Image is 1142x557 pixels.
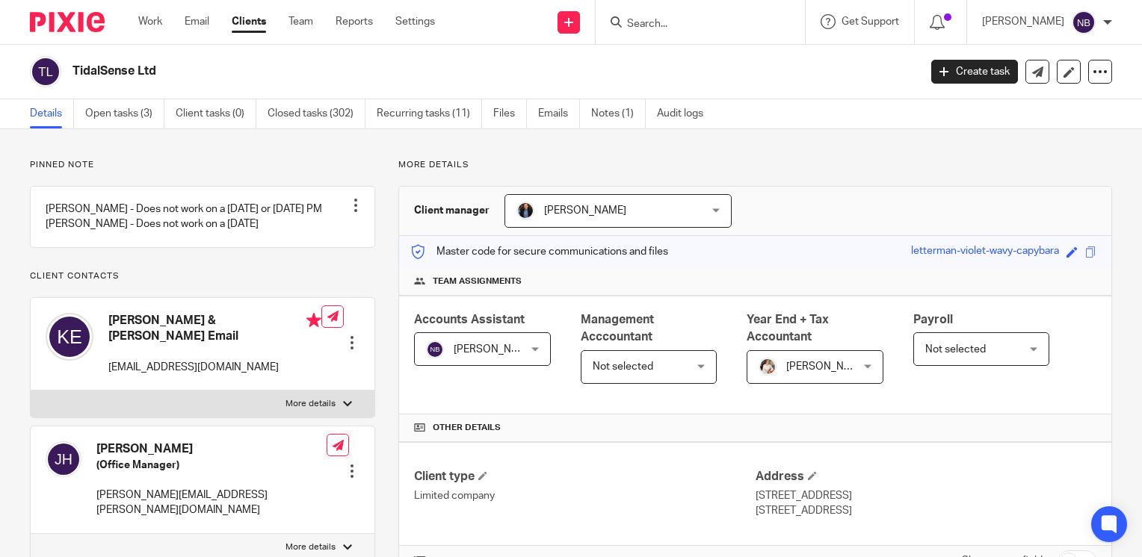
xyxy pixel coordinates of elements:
[398,159,1112,171] p: More details
[176,99,256,128] a: Client tasks (0)
[85,99,164,128] a: Open tasks (3)
[414,314,525,326] span: Accounts Assistant
[96,441,327,457] h4: [PERSON_NAME]
[657,99,714,128] a: Audit logs
[414,203,490,218] h3: Client manager
[756,469,1096,485] h4: Address
[982,14,1064,29] p: [PERSON_NAME]
[747,314,829,343] span: Year End + Tax Accountant
[46,441,81,477] img: svg%3E
[395,14,435,29] a: Settings
[285,541,336,553] p: More details
[516,202,534,220] img: martin-hickman.jpg
[414,488,755,503] p: Limited company
[30,12,105,32] img: Pixie
[108,313,321,345] h4: [PERSON_NAME] & [PERSON_NAME] Email
[756,503,1096,518] p: [STREET_ADDRESS]
[108,360,321,375] p: [EMAIL_ADDRESS][DOMAIN_NAME]
[30,56,61,87] img: svg%3E
[581,314,654,343] span: Management Acccountant
[414,469,755,485] h4: Client type
[285,398,336,410] p: More details
[30,159,375,171] p: Pinned note
[377,99,482,128] a: Recurring tasks (11)
[842,16,899,27] span: Get Support
[336,14,373,29] a: Reports
[913,314,953,326] span: Payroll
[433,422,501,434] span: Other details
[493,99,527,128] a: Files
[96,488,327,518] p: [PERSON_NAME][EMAIL_ADDRESS][PERSON_NAME][DOMAIN_NAME]
[786,361,868,372] span: [PERSON_NAME]
[426,340,444,358] img: svg%3E
[591,99,646,128] a: Notes (1)
[185,14,209,29] a: Email
[433,276,522,287] span: Team assignments
[454,344,536,355] span: [PERSON_NAME]
[410,244,668,259] p: Master code for secure communications and files
[925,344,986,355] span: Not selected
[911,243,1059,261] div: letterman-violet-wavy-capybara
[138,14,162,29] a: Work
[931,60,1018,84] a: Create task
[626,18,760,31] input: Search
[593,361,653,372] span: Not selected
[46,313,93,361] img: svg%3E
[232,14,266,29] a: Clients
[288,14,313,29] a: Team
[306,313,321,328] i: Primary
[268,99,365,128] a: Closed tasks (302)
[544,205,626,216] span: [PERSON_NAME]
[96,458,327,473] h5: (Office Manager)
[1072,10,1096,34] img: svg%3E
[756,488,1096,503] p: [STREET_ADDRESS]
[759,358,777,376] img: Kayleigh%20Henson.jpeg
[538,99,580,128] a: Emails
[72,63,741,79] h2: TidalSense Ltd
[30,99,74,128] a: Details
[30,270,375,282] p: Client contacts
